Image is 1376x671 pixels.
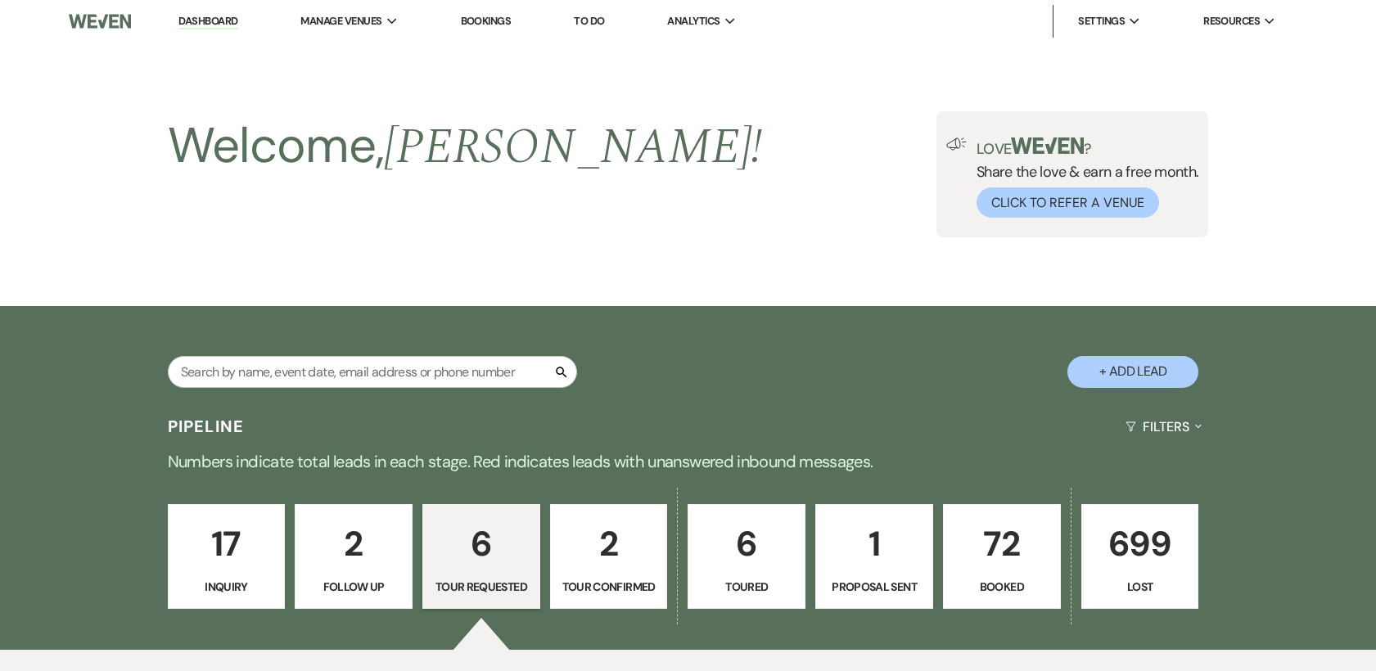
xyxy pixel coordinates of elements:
[698,578,795,596] p: Toured
[300,13,381,29] span: Manage Venues
[954,516,1050,571] p: 72
[178,516,275,571] p: 17
[305,516,402,571] p: 2
[384,110,762,185] span: [PERSON_NAME] !
[977,187,1159,218] button: Click to Refer a Venue
[1092,578,1189,596] p: Lost
[574,14,604,28] a: To Do
[178,578,275,596] p: Inquiry
[698,516,795,571] p: 6
[943,504,1061,609] a: 72Booked
[422,504,540,609] a: 6Tour Requested
[1067,356,1198,388] button: + Add Lead
[168,356,577,388] input: Search by name, event date, email address or phone number
[954,578,1050,596] p: Booked
[69,4,131,38] img: Weven Logo
[1119,405,1208,448] button: Filters
[561,578,657,596] p: Tour Confirmed
[815,504,933,609] a: 1Proposal Sent
[967,137,1199,218] div: Share the love & earn a free month.
[667,13,720,29] span: Analytics
[550,504,668,609] a: 2Tour Confirmed
[433,578,530,596] p: Tour Requested
[688,504,805,609] a: 6Toured
[561,516,657,571] p: 2
[461,14,512,28] a: Bookings
[1011,137,1084,154] img: weven-logo-green.svg
[433,516,530,571] p: 6
[826,578,923,596] p: Proposal Sent
[295,504,413,609] a: 2Follow Up
[168,111,763,182] h2: Welcome,
[1203,13,1260,29] span: Resources
[1078,13,1125,29] span: Settings
[305,578,402,596] p: Follow Up
[977,137,1199,156] p: Love ?
[178,14,237,29] a: Dashboard
[826,516,923,571] p: 1
[1081,504,1199,609] a: 699Lost
[946,137,967,151] img: loud-speaker-illustration.svg
[168,504,286,609] a: 17Inquiry
[168,415,245,438] h3: Pipeline
[99,448,1278,475] p: Numbers indicate total leads in each stage. Red indicates leads with unanswered inbound messages.
[1092,516,1189,571] p: 699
